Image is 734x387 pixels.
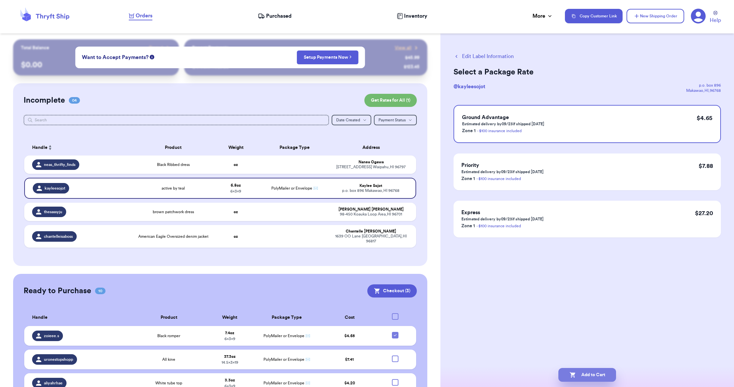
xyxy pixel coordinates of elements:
[378,118,406,122] span: Payment Status
[69,97,80,104] span: 04
[32,144,48,151] span: Handle
[45,186,65,191] span: kayleesojot
[222,360,238,364] span: 14.5 x 3 x 19
[258,12,292,20] a: Purchased
[334,207,408,212] div: [PERSON_NAME] [PERSON_NAME]
[234,163,238,167] strong: oz
[44,209,62,214] span: thesassyju
[212,140,259,155] th: Weight
[334,183,408,188] div: Kaylee Sojot
[297,51,359,64] button: Setup Payments Now
[461,216,544,222] p: Estimated delivery by 09/23 if shipped [DATE]
[225,378,235,382] strong: 3.3 oz
[95,288,106,294] span: 10
[404,12,427,20] span: Inventory
[271,186,318,190] span: PolyMailer or Envelope ✉️
[263,381,310,385] span: PolyMailer or Envelope ✉️
[149,45,171,51] a: Payout
[367,284,417,297] button: Checkout (3)
[24,286,91,296] h2: Ready to Purchase
[454,84,485,89] span: @ kayleesojot
[454,52,514,60] button: Edit Label Information
[131,309,207,326] th: Product
[260,140,330,155] th: Package Type
[686,83,721,88] div: p.o. box 896
[149,45,163,51] span: Payout
[224,355,236,358] strong: 37.3 oz
[230,189,241,193] span: 6 x 3 x 9
[136,12,152,20] span: Orders
[192,45,228,51] p: Recent Payments
[461,210,480,215] span: Express
[334,165,408,170] div: [STREET_ADDRESS] Waipahu , HI 96797
[263,357,310,361] span: PolyMailer or Envelope ✉️
[304,54,352,61] a: Setup Payments Now
[334,188,408,193] div: p.o. box 896 Makawao , HI 96768
[334,160,408,165] div: Nanea Ogawa
[330,140,416,155] th: Address
[44,162,75,167] span: neas_thrifty_finds
[157,162,190,167] span: Black Ribbed dress
[334,234,408,244] div: 1639 OO Lane [GEOGRAPHIC_DATA] , HI 96817
[162,186,185,191] span: active by teal
[44,380,63,386] span: aliyahrhae
[345,357,354,361] span: $ 7.41
[461,176,475,181] span: Zone 1
[263,334,310,338] span: PolyMailer or Envelope ✉️
[44,234,73,239] span: chantelleisaboss
[461,163,479,168] span: Priority
[129,12,152,20] a: Orders
[397,12,427,20] a: Inventory
[231,183,241,187] strong: 6.8 oz
[461,224,475,228] span: Zone 1
[24,115,329,125] input: Search
[266,12,292,20] span: Purchased
[155,380,182,386] span: White tube top
[454,67,721,77] h2: Select a Package Rate
[153,209,194,214] span: brown patchwork dress
[207,309,252,326] th: Weight
[344,334,355,338] span: $ 4.65
[476,177,521,181] a: - $100 insurance included
[253,309,321,326] th: Package Type
[334,212,408,217] div: 98-450 Koauka Loop Aiea , HI 96701
[710,11,721,24] a: Help
[44,357,73,362] span: uronestopshopp
[234,210,238,214] strong: oz
[32,314,48,321] span: Handle
[21,60,171,70] p: $ 0.00
[162,357,175,362] span: All kine
[334,229,408,234] div: Chantelle [PERSON_NAME]
[336,118,360,122] span: Date Created
[24,95,65,106] h2: Incomplete
[395,45,419,51] a: View all
[710,16,721,24] span: Help
[134,140,212,155] th: Product
[558,368,616,382] button: Add to Cart
[157,333,180,338] span: Black romper
[477,129,522,133] a: - $100 insurance included
[82,53,148,61] span: Want to Accept Payments?
[532,12,553,20] div: More
[462,115,509,120] span: Ground Advantage
[21,45,49,51] p: Total Balance
[395,45,412,51] span: View all
[224,337,235,341] span: 6 x 3 x 9
[374,115,417,125] button: Payment Status
[627,9,684,23] button: New Shipping Order
[364,94,417,107] button: Get Rates for All (1)
[461,169,544,174] p: Estimated delivery by 09/23 if shipped [DATE]
[686,88,721,93] div: Makawao , HI , 96768
[565,9,623,23] button: Copy Customer Link
[234,234,238,238] strong: oz
[476,224,521,228] a: - $100 insurance included
[344,381,355,385] span: $ 4.20
[332,115,371,125] button: Date Created
[48,144,53,152] button: Sort ascending
[697,113,712,123] p: $ 4.65
[699,161,713,171] p: $ 7.88
[138,234,208,239] span: American Eagle Oversized denim jacket
[321,309,378,326] th: Cost
[225,331,234,335] strong: 7.4 oz
[462,121,544,127] p: Estimated delivery by 09/23 if shipped [DATE]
